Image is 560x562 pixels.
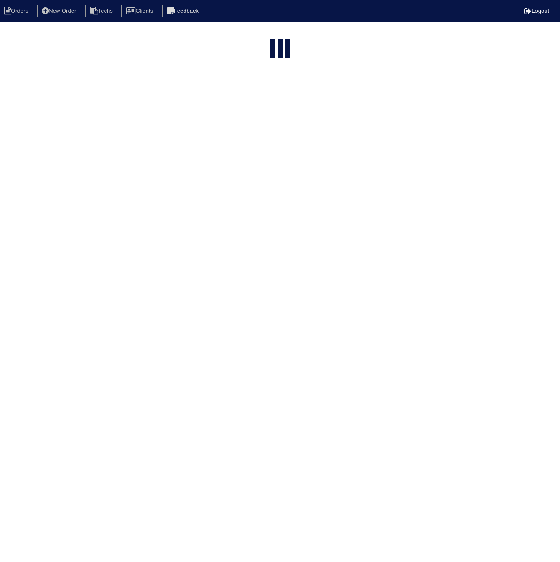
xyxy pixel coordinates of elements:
a: Clients [121,7,160,14]
div: loading... [278,39,283,59]
li: Techs [85,5,120,17]
a: New Order [37,7,83,14]
a: Logout [524,7,549,14]
li: New Order [37,5,83,17]
li: Clients [121,5,160,17]
li: Feedback [162,5,206,17]
a: Techs [85,7,120,14]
